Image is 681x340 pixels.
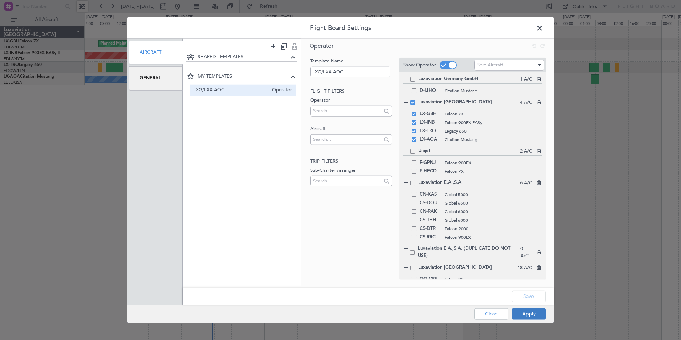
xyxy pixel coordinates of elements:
span: OO-VSF [420,275,441,284]
label: Template Name [310,58,392,65]
span: 4 A/C [520,99,532,106]
span: Operator [310,42,334,50]
h2: Flight filters [310,88,392,95]
span: CN-RAK [420,207,441,216]
button: Close [474,308,508,319]
span: Legacy 650 [445,128,542,134]
span: CS-RRC [420,233,441,242]
span: Falcon 900EX EASy II [445,119,542,126]
div: Aircraft [129,41,183,65]
span: Falcon 7X [445,111,542,117]
span: Unijet [418,148,520,155]
span: CS-JHH [420,216,441,225]
span: LX-AOA [420,135,441,144]
span: LXG/LXA AOC [193,86,269,94]
span: CN-KAS [420,190,441,199]
header: Flight Board Settings [127,17,554,39]
label: Show Operator [403,61,436,68]
span: 0 A/C [520,246,532,259]
span: Global 6500 [445,200,542,206]
label: Aircraft [310,125,392,133]
h2: Trip filters [310,158,392,165]
span: Luxaviation E.A.,S.A. (DUPLICATE DO NOT USE) [418,245,520,259]
span: MY TEMPLATES [198,73,289,80]
span: LX-INB [420,118,441,127]
span: Citation Mustang [445,88,542,94]
span: Luxaviation [GEOGRAPHIC_DATA] [418,264,518,271]
span: 1 A/C [520,76,532,83]
span: Luxaviation E.A.,S.A. [418,179,520,186]
input: Search... [313,134,381,145]
span: F-GPNJ [420,159,441,167]
span: Global 6000 [445,217,542,223]
span: Falcon 2000 [445,226,542,232]
span: Citation Mustang [445,136,542,143]
span: Luxaviation [GEOGRAPHIC_DATA] [418,99,520,106]
label: Sub-Charter Arranger [310,167,392,174]
span: Global 6000 [445,208,542,215]
span: Falcon 8X [445,276,542,283]
div: General [129,66,183,90]
label: Operator [310,97,392,104]
span: Falcon 900LX [445,234,542,241]
span: F-HECD [420,167,441,176]
button: Apply [512,308,546,319]
span: CS-DTR [420,225,441,233]
input: Search... [313,105,381,116]
span: Operator [269,86,292,94]
span: 2 A/C [520,148,532,155]
span: Sort Aircraft [477,62,503,68]
span: D-IJHO [420,87,441,95]
input: Search... [313,175,381,186]
span: Falcon 7X [445,168,542,175]
span: SHARED TEMPLATES [198,53,289,61]
span: 6 A/C [520,180,532,187]
span: 18 A/C [518,264,532,272]
span: Luxaviation Germany GmbH [418,76,520,83]
span: LX-GBH [420,110,441,118]
span: CS-DOU [420,199,441,207]
span: Global 5000 [445,191,542,198]
span: Falcon 900EX [445,160,542,166]
span: LX-TRO [420,127,441,135]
